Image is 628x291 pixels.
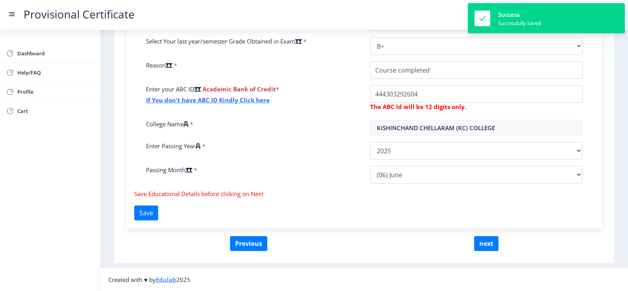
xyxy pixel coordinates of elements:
button: next [474,236,498,251]
input: Select College Name [370,120,582,136]
span: Created with ♥ by 2025 [108,276,190,284]
span: Profile [17,87,94,96]
label: Enter your ABC ID [146,85,201,93]
span: Save Educational Details before clicking on Next [134,190,263,198]
input: ABC ID [370,85,582,103]
label: Reason [146,61,172,69]
span: Help/FAQ [17,68,94,77]
label: Select Your last year/semester Grade Obtained in Exam [146,37,302,45]
a: Provisional Certificate [16,10,142,18]
span: Success [498,11,520,18]
a: Edulab [156,276,176,284]
span: Dashboard [17,49,94,58]
label: Passing Month [146,166,192,174]
b: Academic Bank of Credit [203,85,276,93]
input: Reason [370,61,582,79]
label: College Name [146,120,188,128]
label: Enter Passing Year [146,142,201,150]
span: Cart [17,106,94,116]
div: Successfully Saved [498,20,541,27]
button: Previous [230,236,267,251]
a: If You don't have ABC ID Kindly Click here [146,96,270,104]
b: The ABC Id will be 12 digits only. [370,103,466,111]
button: Save [134,206,158,220]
